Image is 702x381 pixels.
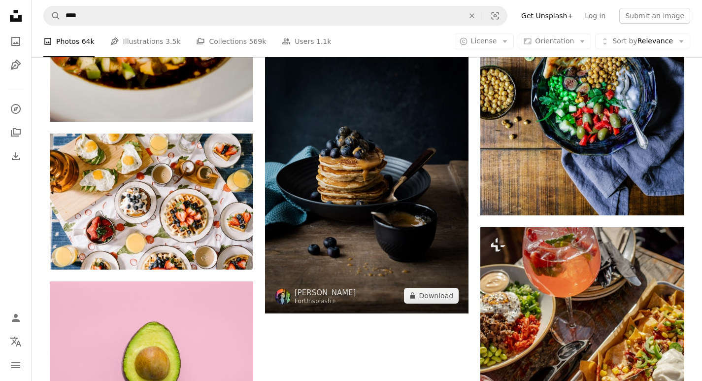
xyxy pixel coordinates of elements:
a: Unsplash+ [304,298,336,305]
button: Download [404,288,459,304]
button: Sort byRelevance [595,34,690,49]
a: Illustrations [6,55,26,75]
a: round white ceramic plate filled with waffle [50,197,253,206]
span: Relevance [612,36,673,46]
span: 569k [249,36,266,47]
span: Sort by [612,37,637,45]
span: Orientation [535,37,574,45]
a: [PERSON_NAME] [295,288,356,298]
button: Orientation [518,34,591,49]
a: Download History [6,146,26,166]
img: Go to Monika Grabkowska's profile [275,289,291,305]
a: a stack of pancakes with blueberries and syrup [265,166,468,175]
div: For [295,298,356,306]
button: License [454,34,514,49]
button: Language [6,332,26,351]
span: License [471,37,497,45]
a: a table topped with plates of food and drinks [480,350,684,359]
button: Menu [6,355,26,375]
a: Log in [579,8,611,24]
a: Illustrations 3.5k [110,26,181,57]
button: Clear [461,6,483,25]
a: silver spoon on black ceramic bowl with vegetables [480,83,684,92]
form: Find visuals sitewide [43,6,507,26]
a: Collections 569k [196,26,266,57]
img: round white ceramic plate filled with waffle [50,134,253,269]
span: 3.5k [166,36,180,47]
a: Photos [6,32,26,51]
a: Users 1.1k [282,26,331,57]
button: Search Unsplash [44,6,61,25]
a: Log in / Sign up [6,308,26,328]
button: Submit an image [619,8,690,24]
a: sliced green avocado fruit [50,353,253,362]
span: 1.1k [316,36,331,47]
a: Explore [6,99,26,119]
a: Get Unsplash+ [515,8,579,24]
a: Home — Unsplash [6,6,26,28]
button: Visual search [483,6,507,25]
a: Collections [6,123,26,142]
img: a stack of pancakes with blueberries and syrup [265,28,468,313]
